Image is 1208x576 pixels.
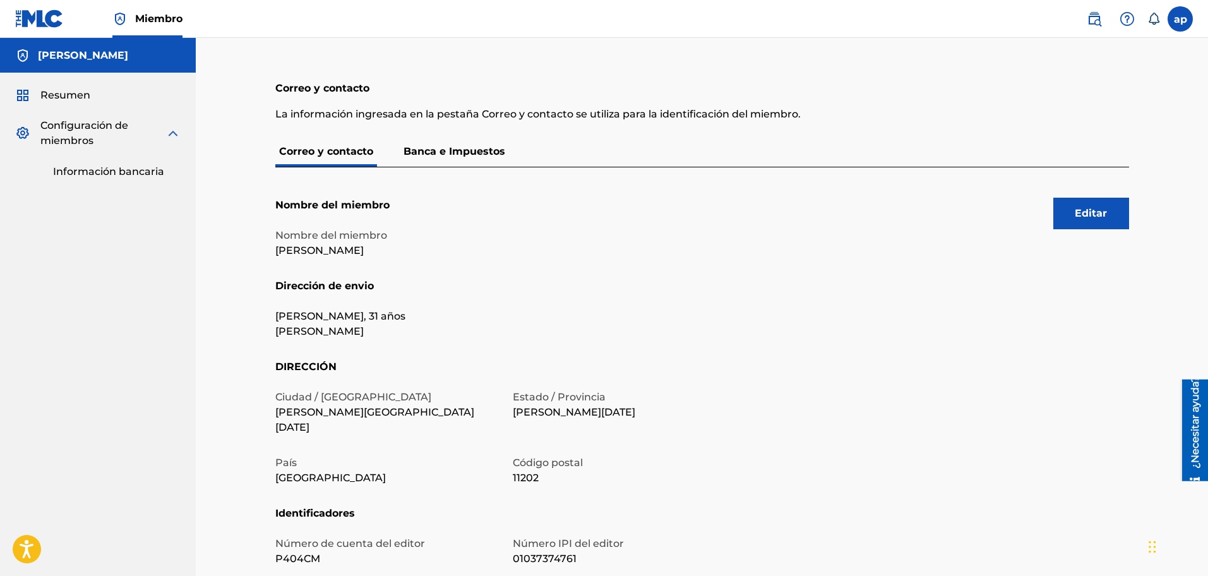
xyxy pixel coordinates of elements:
font: Editar [1075,207,1107,219]
img: buscar [1087,11,1102,27]
font: [PERSON_NAME] [275,244,364,256]
img: expandir [165,126,181,141]
iframe: Widget de chat [1145,515,1208,576]
font: Código postal [513,457,583,469]
font: P404CM [275,553,320,565]
div: Menú de usuario [1168,6,1193,32]
font: Nombre del miembro [275,229,387,241]
font: [PERSON_NAME] [38,49,128,61]
button: Editar [1053,198,1129,229]
font: Banca e Impuestos [404,145,505,157]
font: La información ingresada en la pestaña Correo y contacto se utiliza para la identificación del mi... [275,108,801,120]
a: ResumenResumen [15,88,90,103]
a: Información bancaria [53,164,181,179]
div: Ayuda [1115,6,1140,32]
font: Estado / Provincia [513,391,606,403]
img: Cuentas [15,48,30,63]
font: Número de cuenta del editor [275,537,425,549]
font: Información bancaria [53,165,164,177]
font: Miembro [135,13,182,25]
a: Búsqueda pública [1082,6,1107,32]
font: Número IPI del editor [513,537,624,549]
font: 11202 [513,472,539,484]
font: 01037374761 [513,553,577,565]
img: Resumen [15,88,30,103]
font: [PERSON_NAME], 31 años [275,310,405,322]
font: País [275,457,297,469]
font: Identificadores [275,507,355,519]
img: Titular de los derechos superior [112,11,128,27]
font: Ciudad / [GEOGRAPHIC_DATA] [275,391,431,403]
font: [PERSON_NAME][GEOGRAPHIC_DATA][DATE] [275,406,474,433]
img: ayuda [1120,11,1135,27]
font: [GEOGRAPHIC_DATA] [275,472,386,484]
font: Configuración de miembros [40,119,128,147]
font: [PERSON_NAME] [275,325,364,337]
font: Correo y contacto [279,145,373,157]
img: Configuración de miembros [15,126,30,141]
font: Resumen [40,89,90,101]
font: Correo y contacto [275,82,369,94]
img: Logotipo del MLC [15,9,64,28]
iframe: Centro de recursos [1173,379,1208,481]
div: Arrastrar [1149,528,1156,566]
font: Dirección de envio [275,280,374,292]
font: [PERSON_NAME][DATE] [513,406,635,418]
div: Notificaciones [1147,13,1160,25]
font: DIRECCIÓN [275,361,337,373]
font: Nombre del miembro [275,199,390,211]
h5: Adelaldo Peña González [38,48,128,63]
